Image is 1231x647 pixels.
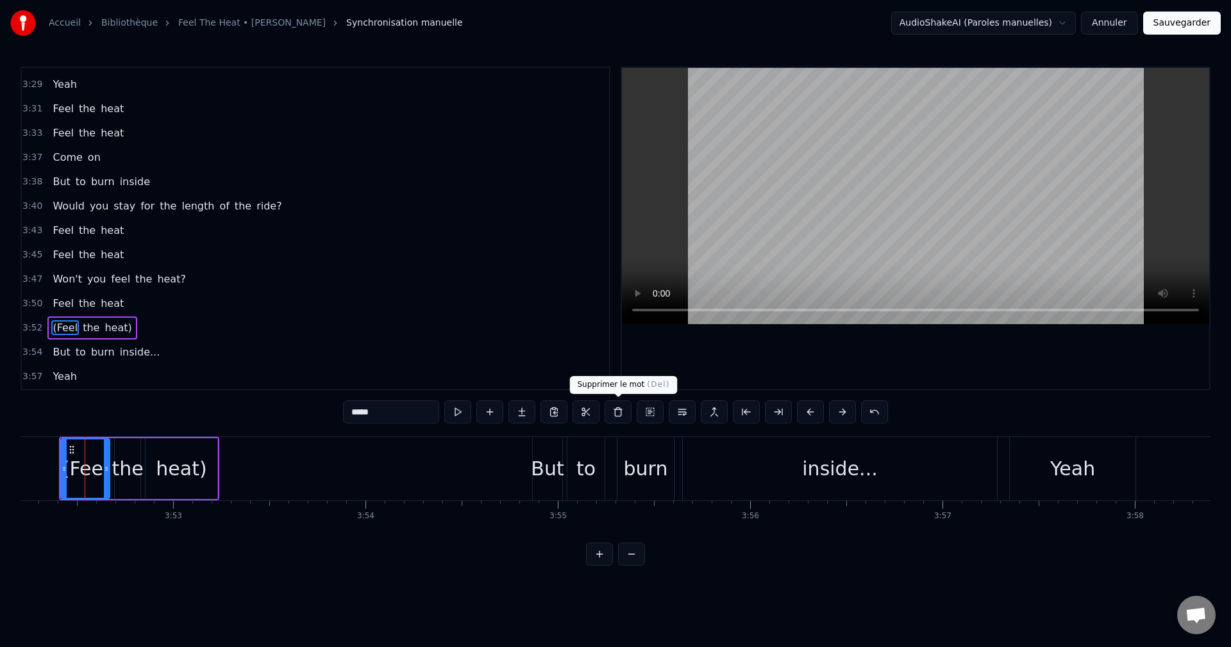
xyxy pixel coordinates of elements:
span: 3:52 [22,322,42,334]
span: 3:33 [22,127,42,140]
span: you [86,272,107,286]
span: Feel [51,223,74,238]
span: burn [90,174,116,189]
a: Feel The Heat • [PERSON_NAME] [178,17,326,29]
span: the [78,223,97,238]
div: 3:53 [165,511,182,521]
span: 3:31 [22,102,42,115]
span: Synchronisation manuelle [346,17,463,29]
span: inside... [119,345,162,359]
span: But [51,345,71,359]
span: Feel [51,101,74,116]
div: Ouvrir le chat [1177,596,1216,634]
span: heat? [156,272,187,286]
span: the [233,199,253,213]
span: to [74,345,87,359]
div: heat) [156,454,206,483]
span: 3:54 [22,346,42,359]
div: 3:56 [742,511,759,521]
img: youka [10,10,36,36]
span: 3:40 [22,200,42,213]
span: you [88,199,110,213]
span: inside [119,174,151,189]
span: Yeah [51,369,78,384]
span: 3:50 [22,297,42,310]
div: But [531,454,564,483]
span: heat [99,296,125,311]
div: 3:55 [549,511,567,521]
span: Feel [51,296,74,311]
span: 3:47 [22,273,42,286]
div: 3:57 [934,511,951,521]
span: Come [51,150,83,165]
span: heat [99,247,125,262]
span: Yeah [51,77,78,92]
div: 3:54 [357,511,374,521]
span: the [134,272,153,286]
div: 3:58 [1126,511,1144,521]
span: the [81,320,101,335]
div: to [576,454,596,483]
div: Supprimer le mot [570,376,678,394]
span: stay [112,199,137,213]
div: the [112,454,143,483]
span: heat [99,126,125,140]
span: of [218,199,230,213]
span: 3:38 [22,176,42,188]
a: Bibliothèque [101,17,158,29]
span: 3:57 [22,370,42,383]
span: heat) [103,320,133,335]
span: (Feel [51,320,79,335]
div: burn [624,454,668,483]
span: feel [110,272,131,286]
span: length [180,199,215,213]
span: heat [99,223,125,238]
span: to [74,174,87,189]
span: ( Del ) [647,380,669,389]
a: Accueil [49,17,81,29]
div: inside... [802,454,877,483]
span: Feel [51,247,74,262]
span: Would [51,199,85,213]
span: 3:37 [22,151,42,164]
span: 3:43 [22,224,42,237]
span: But [51,174,71,189]
button: Sauvegarder [1143,12,1221,35]
nav: breadcrumb [49,17,463,29]
span: burn [90,345,116,359]
span: heat [99,101,125,116]
span: on [87,150,102,165]
span: Feel [51,126,74,140]
span: the [78,126,97,140]
span: 3:29 [22,78,42,91]
span: 3:45 [22,249,42,261]
span: the [78,101,97,116]
span: the [78,296,97,311]
span: for [139,199,156,213]
span: the [158,199,178,213]
span: the [78,247,97,262]
span: Won't [51,272,83,286]
button: Annuler [1081,12,1137,35]
span: ride? [255,199,283,213]
div: Yeah [1050,454,1095,483]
